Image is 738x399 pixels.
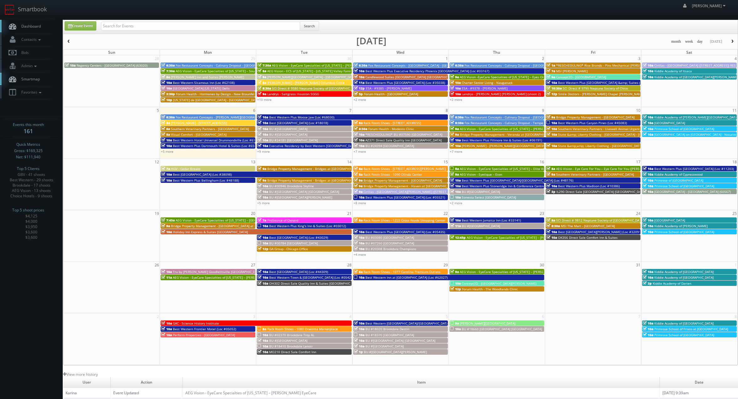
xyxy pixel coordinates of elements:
span: Kiddie Academy of Itsaca [654,69,692,73]
span: Best Western Jamaica Inn (Loc #33141) [462,218,521,222]
span: 8a [450,167,459,171]
span: 10a [643,218,653,222]
span: Best [GEOGRAPHIC_DATA] (Loc #44309) [269,270,328,274]
span: Best Western Plus Moose Jaw (Loc #68030) [269,115,334,119]
a: +2 more [450,201,462,205]
span: 10a [354,230,364,234]
span: 10a [354,144,364,148]
span: 10a [643,115,653,119]
span: 10a [161,178,172,183]
span: 8:30a [546,224,560,228]
span: 10p [161,98,172,102]
span: Rack Room Shoes - 1255 Cross Roads Shopping Center [364,218,445,222]
span: 10a [643,230,653,234]
span: 10a [354,235,364,240]
span: Bridge Property Management - [GEOGRAPHIC_DATA] [556,115,634,119]
span: 7a [258,218,266,222]
span: AEG Vision - ECS of [US_STATE] - [US_STATE] Valley Family Eye Care [267,69,367,73]
span: 10a [161,172,172,177]
span: Bridge Property Management - Bridges at [GEOGRAPHIC_DATA] [267,167,362,171]
span: 10a [258,144,268,148]
span: Best Western Plus [GEOGRAPHIC_DATA] (Loc #35038) [365,80,445,85]
span: AEG Vision - EyeCare Specialties of [US_STATE] – [PERSON_NAME] EyeCare [173,275,284,280]
span: AEG Vision - Eyetique – Eton [460,172,502,177]
span: GAC - Science History Institute [173,321,219,325]
span: BU #[GEOGRAPHIC_DATA] [462,189,500,194]
span: 9a [546,115,555,119]
span: Best Western Plus [GEOGRAPHIC_DATA] (Loc #11203) [654,167,734,171]
span: 9a [450,75,459,79]
span: Bridge Property Management - [GEOGRAPHIC_DATA] [364,178,442,183]
span: 10a [450,195,461,199]
span: BU #20308 Brookdale Champions [365,247,416,251]
span: 10:30a [546,86,562,90]
a: +10 more [257,97,272,102]
span: 11a [161,275,172,280]
span: Best Western Plus Dartmouth Hotel & Suites (Loc #65013) [173,144,261,148]
span: 9a [161,224,170,228]
span: Bridge Property Management - Haven at [GEOGRAPHIC_DATA] [364,184,457,188]
span: 8a [258,75,266,79]
span: AEG Vision - EyeCare Specialties of [US_STATE] – Southwest Orlando Eye Care [176,69,292,73]
span: 9a [354,184,363,188]
span: 7:30a [258,63,271,68]
span: Admin [18,63,38,68]
span: 12p [354,86,365,90]
span: 10a [643,178,653,183]
span: BU #07260 [GEOGRAPHIC_DATA] [365,241,414,245]
span: 8a [546,167,555,171]
span: [GEOGRAPHIC_DATA] on [GEOGRAPHIC_DATA] - Nocatee [654,132,737,137]
span: 10a [354,69,364,73]
span: 7:30a [161,69,175,73]
span: 10a [450,184,461,188]
span: Southern Veterinary Partners - [GEOGRAPHIC_DATA] [556,172,634,177]
span: Fox Restaurant Concepts - Culinary Dropout - Tempe [465,121,543,125]
span: 10a [643,275,653,280]
span: Forum Health - The Woodlands Clinic [462,287,518,291]
span: 10a [258,224,268,228]
span: Fox Restaurant Concepts - Culinary Dropout - [GEOGRAPHIC_DATA] [465,115,564,119]
span: Kiddie Academy of [GEOGRAPHIC_DATA] [654,275,714,280]
span: AEG Vision - EyeCare Specialties of [US_STATE] – [PERSON_NAME] & Associates [467,235,585,240]
span: 8a [258,327,266,331]
span: 10a [258,235,268,240]
span: 9a [450,270,459,274]
span: 10a [546,235,557,240]
span: Best Western Frontier Motel (Loc #05052) [173,327,236,331]
span: 10a [643,270,653,274]
span: 10a [643,224,653,228]
span: [GEOGRAPHIC_DATA] [654,121,685,125]
span: 1a [546,63,555,68]
span: 10a [258,281,268,286]
span: 10a [354,275,364,280]
span: 10a [450,138,461,142]
span: SCI Direct # 9580 Neptune Society of [GEOGRAPHIC_DATA] [272,86,360,90]
span: 12p [546,92,557,96]
span: 9a [258,92,266,96]
span: Smile Doctors - [PERSON_NAME] Chapel [PERSON_NAME] Orthodontics [558,92,665,96]
span: [US_STATE] de [GEOGRAPHIC_DATA] - [GEOGRAPHIC_DATA] [173,98,260,102]
a: Create Event [65,21,96,30]
span: [PERSON_NAME] [692,3,727,8]
span: 10a [450,189,461,194]
span: Best Western Plus [GEOGRAPHIC_DATA] &amp; Suites (Loc #44475) [558,80,659,85]
span: Visual Comfort - [GEOGRAPHIC_DATA] [171,132,226,137]
span: Holiday Inn Express & Suites [GEOGRAPHIC_DATA] [173,230,248,234]
span: Contacts [18,37,42,42]
span: State &amp; Liberty Clothing - [GEOGRAPHIC_DATA] - [GEOGRAPHIC_DATA], [GEOGRAPHIC_DATA] [558,132,701,137]
span: Best [GEOGRAPHIC_DATA][PERSON_NAME] (Loc #32091) [558,230,642,234]
span: Landrys - [PERSON_NAME] [PERSON_NAME] (shoot 2) [462,92,541,96]
span: Primrose School of [GEOGRAPHIC_DATA] [654,230,714,234]
span: 9a [546,75,555,79]
span: Cirillas - [GEOGRAPHIC_DATA][PERSON_NAME] ([STREET_ADDRESS]) [364,189,463,194]
span: 10a [65,63,76,68]
span: 10a [161,327,172,331]
span: 3p [546,189,555,194]
span: Best [GEOGRAPHIC_DATA] (Loc #43029) [269,235,328,240]
span: 9a [354,178,363,183]
span: 8a [354,121,363,125]
span: 6:30a [161,115,175,119]
span: Landrys - Saltgrass Houston SGGG [267,92,319,96]
span: 10a [258,127,268,131]
span: BU #24181 [GEOGRAPHIC_DATA] [269,138,318,142]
